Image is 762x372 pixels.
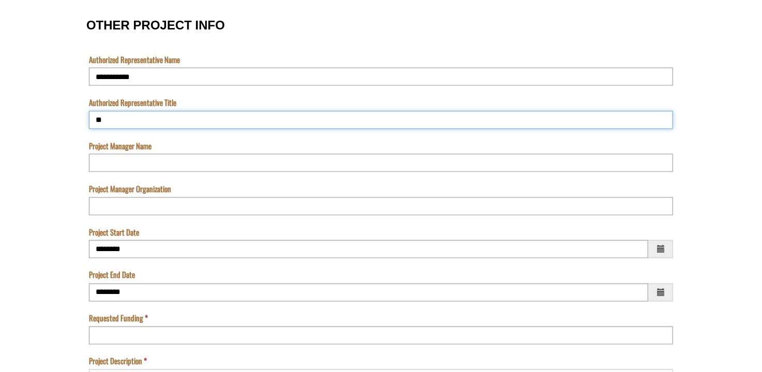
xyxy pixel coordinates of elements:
label: Project Manager Name [89,141,151,151]
h3: OTHER PROJECT INFO [86,19,676,32]
span: Choose a date [648,284,673,302]
label: The name of the custom entity. [3,43,23,54]
label: Submissions Due Date [3,86,65,97]
input: Name [3,57,499,75]
label: Requested Funding [89,313,148,324]
span: Choose a date [648,240,673,258]
label: Authorized Representative Title [89,97,176,108]
textarea: Acknowledgement [3,13,499,64]
label: Project Start Date [89,227,139,238]
label: Project End Date [89,270,135,281]
label: Project Description [89,356,147,367]
input: Program is a required field. [3,13,499,32]
label: Authorized Representative Name [89,54,180,65]
label: Project Manager Organization [89,183,171,194]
